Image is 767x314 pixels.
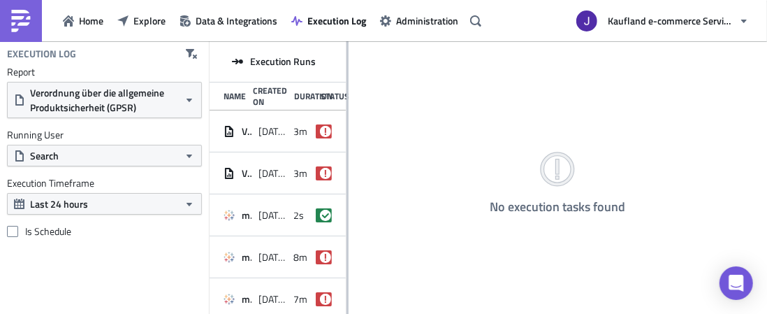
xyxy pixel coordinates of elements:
span: failed [320,294,331,305]
span: 3m 8s [293,167,320,180]
button: Last 24 hours [7,193,202,215]
span: Verordnung über die allgemeine Produktsicherheit (GPSR) [242,125,251,138]
img: PushMetrics [10,10,32,32]
span: 3m 20s [293,125,326,138]
button: Explore [110,10,173,31]
span: success [320,210,331,221]
span: failed [320,252,331,263]
span: [DATE] 15:32 [258,251,286,264]
span: [DATE] 15:41 [258,209,286,222]
div: Open Intercom Messenger [719,266,753,300]
span: [DATE] 16:15 [258,125,286,138]
span: Administration [396,13,458,28]
button: Clear filters [181,43,202,64]
span: Last 24 hours [30,197,88,211]
span: mail_merge [242,209,251,222]
label: Running User [7,129,202,141]
span: Execution Runs [250,55,316,68]
span: Verordnung über die allgemeine Produktsicherheit (GPSR) [30,85,179,115]
button: Execution Log [284,10,373,31]
span: 2s [293,209,304,222]
span: failed [320,126,331,137]
button: Search [7,145,202,166]
div: Status [321,91,340,101]
label: Execution Timeframe [7,177,202,190]
img: Avatar [575,9,599,33]
button: Administration [373,10,465,31]
span: Kaufland e-commerce Services GmbH & Co. KG [608,13,733,28]
label: Report [7,66,202,78]
button: Kaufland e-commerce Services GmbH & Co. KG [568,6,757,36]
button: Home [56,10,110,31]
span: [DATE] 15:45 [258,167,286,180]
h4: No execution tasks found [490,200,625,214]
span: Search [30,148,59,163]
h4: Execution Log [7,48,76,60]
span: Home [79,13,103,28]
div: Name [224,91,246,101]
button: Data & Integrations [173,10,284,31]
span: mail_merge [242,251,251,264]
span: 8m 47s [293,251,326,264]
label: Is Schedule [7,225,202,238]
span: Execution Log [307,13,366,28]
span: [DATE] 15:29 [258,293,286,306]
button: Verordnung über die allgemeine Produktsicherheit (GPSR) [7,82,202,118]
span: Data & Integrations [196,13,277,28]
div: Duration [294,91,314,101]
span: Verordnung über die allgemeine Produktsichert (GPSR) [242,167,251,180]
span: failed [320,168,331,179]
span: mail_merge [242,293,251,306]
div: Created On [253,85,287,107]
span: 7m 50s [293,293,326,306]
span: Explore [133,13,166,28]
